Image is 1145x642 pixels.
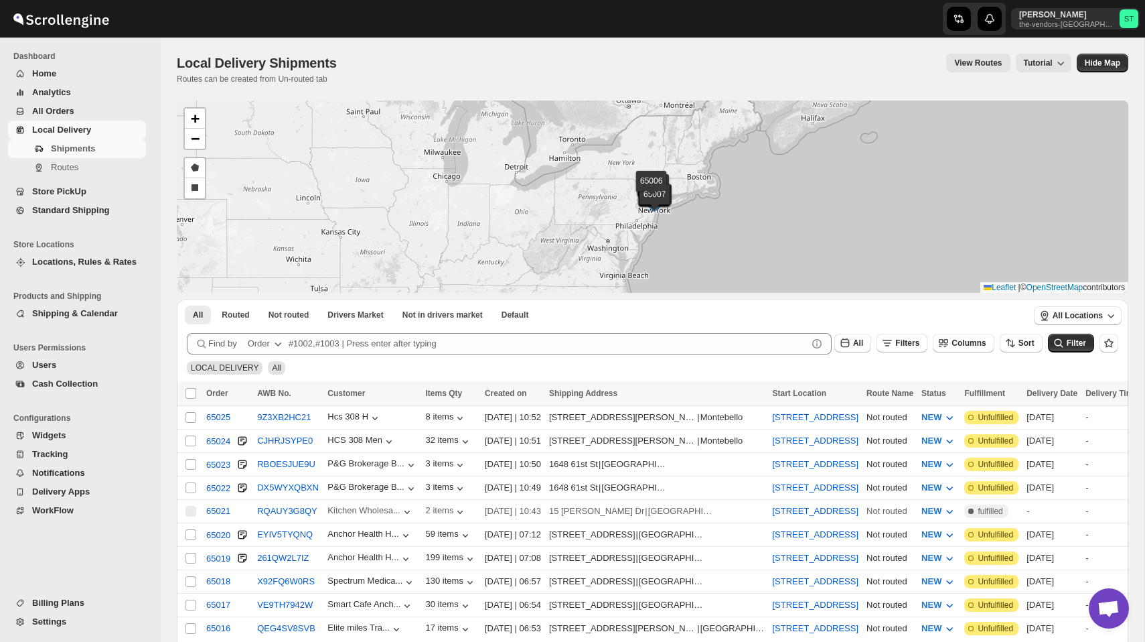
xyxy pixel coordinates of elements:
[426,389,463,398] span: Items Qty
[327,389,365,398] span: Customer
[549,481,765,495] div: |
[601,481,666,495] div: [GEOGRAPHIC_DATA]
[222,310,249,320] span: Routed
[1026,434,1077,448] div: [DATE]
[8,102,146,121] button: All Orders
[191,130,200,147] span: −
[1048,334,1094,352] button: Filter
[978,506,1002,517] span: fulfilled
[502,310,529,320] span: Default
[319,306,391,324] button: Claimable
[193,310,203,320] span: All
[866,552,913,565] div: Not routed
[8,594,146,613] button: Billing Plans
[978,436,1013,446] span: Unfulfilled
[549,411,696,424] div: [STREET_ADDRESS][PERSON_NAME]
[645,196,665,210] img: Marker
[1026,622,1077,635] div: [DATE]
[206,623,230,633] button: 65016
[327,505,400,515] div: Kitchen Wholesa...
[772,412,858,422] button: [STREET_ADDRESS]
[639,528,703,541] div: [GEOGRAPHIC_DATA]
[921,436,941,446] span: NEW
[641,182,662,197] img: Marker
[206,460,230,470] div: 65023
[1085,58,1120,68] span: Hide Map
[866,575,913,588] div: Not routed
[1053,310,1103,321] span: All Locations
[32,205,110,215] span: Standard Shipping
[327,482,417,495] button: P&G Brokerage B...
[426,435,472,448] button: 32 items
[1026,481,1077,495] div: [DATE]
[1026,458,1077,471] div: [DATE]
[327,623,402,636] button: Elite miles Tra...
[206,506,230,516] button: 65021
[289,333,808,355] input: #1002,#1003 | Press enter after typing
[32,487,90,497] span: Delivery Apps
[177,74,342,84] p: Routes can be created from Un-routed tab
[426,505,467,519] button: 2 items
[549,434,765,448] div: |
[260,306,317,324] button: Unrouted
[327,458,417,472] button: P&G Brokerage B...
[257,389,291,398] span: AWB No.
[257,623,315,633] button: QEG4SV8SVB
[327,505,413,519] button: Kitchen Wholesa...
[913,618,964,639] button: NEW
[772,600,858,610] button: [STREET_ADDRESS]
[913,501,964,522] button: NEW
[549,389,617,398] span: Shipping Address
[866,598,913,612] div: Not routed
[549,552,765,565] div: |
[700,411,743,424] div: Montebello
[913,548,964,569] button: NEW
[549,528,635,541] div: [STREET_ADDRESS]
[214,306,257,324] button: Routed
[8,139,146,158] button: Shipments
[327,529,398,539] div: Anchor Health H...
[8,501,146,520] button: WorkFlow
[1026,575,1077,588] div: [DATE]
[8,83,146,102] button: Analytics
[485,598,541,612] div: [DATE] | 06:54
[921,389,946,398] span: Status
[978,412,1013,423] span: Unfulfilled
[206,530,230,540] div: 65020
[549,622,696,635] div: [STREET_ADDRESS][PERSON_NAME]
[772,389,826,398] span: Start Location
[772,623,858,633] button: [STREET_ADDRESS]
[257,600,313,610] button: VE9TH7942W
[639,575,703,588] div: [GEOGRAPHIC_DATA]
[549,434,696,448] div: [STREET_ADDRESS][PERSON_NAME]
[32,468,85,478] span: Notifications
[402,310,483,320] span: Not in drivers market
[1026,283,1083,292] a: OpenStreetMap
[866,505,913,518] div: Not routed
[206,576,230,586] div: 65018
[8,253,146,271] button: Locations, Rules & Rates
[8,158,146,177] button: Routes
[327,552,412,566] button: Anchor Health H...
[866,389,913,398] span: Route Name
[191,363,258,373] span: LOCAL DELIVERY
[866,411,913,424] div: Not routed
[1018,338,1035,348] span: Sort
[485,411,541,424] div: [DATE] | 10:52
[426,458,467,472] button: 3 items
[8,304,146,323] button: Shipping & Calendar
[8,613,146,631] button: Settings
[933,334,994,352] button: Columns
[644,197,664,212] img: Marker
[426,482,467,495] button: 3 items
[980,282,1128,294] div: © contributors
[641,182,662,196] img: Marker
[913,571,964,592] button: NEW
[978,553,1013,564] span: Unfulfilled
[206,481,230,495] button: 65022
[327,435,396,448] div: HCS 308 Men
[426,576,477,589] div: 130 items
[32,360,56,370] span: Users
[185,129,205,149] a: Zoom out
